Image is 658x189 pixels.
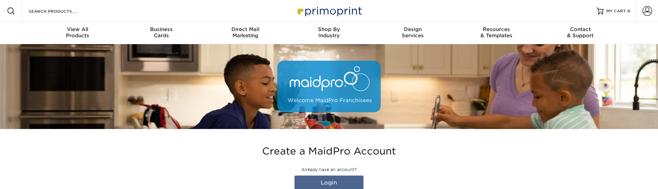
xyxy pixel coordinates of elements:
[28,7,95,15] input: SEARCH PRODUCTS.....
[538,26,622,39] div: & Support
[455,22,538,44] a: Resources& Templates
[203,26,287,39] div: Marketing
[371,26,455,39] div: Services
[36,26,120,32] span: View All
[538,22,622,44] a: Contact& Support
[606,8,626,14] span: MY CART
[295,3,363,18] img: Primoprint
[455,26,538,39] div: & Templates
[287,26,371,32] span: Shop By
[371,22,455,44] a: DesignServices
[36,26,120,39] div: Products
[120,22,203,44] a: BusinessCards
[36,22,120,44] a: View AllProducts
[203,26,287,32] span: Direct Mail
[127,167,531,173] p: Already have an account?
[371,26,455,32] span: Design
[455,26,538,32] span: Resources
[627,9,630,13] span: 0
[277,61,381,112] img: MaidPro
[203,22,287,44] a: Direct MailMarketing
[287,26,371,39] div: Industry
[120,26,203,39] div: Cards
[120,26,203,32] span: Business
[287,22,371,44] a: Shop ByIndustry
[127,146,531,157] h3: Create a MaidPro Account
[538,26,622,32] span: Contact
